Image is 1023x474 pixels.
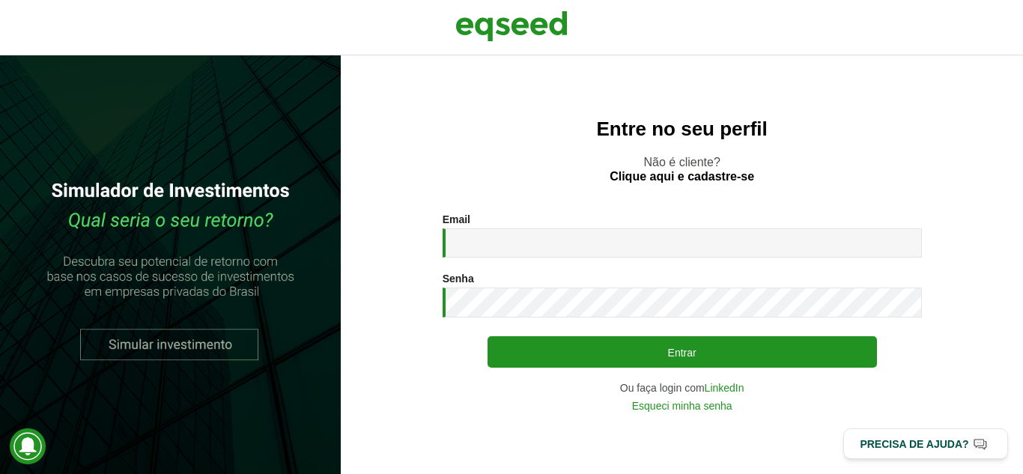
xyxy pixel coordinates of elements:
[610,171,754,183] a: Clique aqui e cadastre-se
[632,401,732,411] a: Esqueci minha senha
[488,336,877,368] button: Entrar
[705,383,744,393] a: LinkedIn
[371,155,993,183] p: Não é cliente?
[443,273,474,284] label: Senha
[371,118,993,140] h2: Entre no seu perfil
[443,214,470,225] label: Email
[443,383,922,393] div: Ou faça login com
[455,7,568,45] img: EqSeed Logo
